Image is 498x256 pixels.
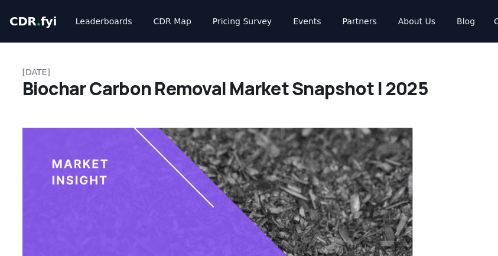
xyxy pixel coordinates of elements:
[22,66,476,78] p: [DATE]
[66,11,142,32] a: Leaderboards
[203,11,281,32] a: Pricing Survey
[284,11,330,32] a: Events
[9,14,57,28] span: CDR fyi
[37,14,41,28] span: .
[9,13,57,30] a: CDR.fyi
[333,11,386,32] a: Partners
[447,11,484,32] a: Blog
[389,11,445,32] a: About Us
[66,11,484,32] nav: Main
[22,78,476,99] h1: Biochar Carbon Removal Market Snapshot | 2025
[144,11,201,32] a: CDR Map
